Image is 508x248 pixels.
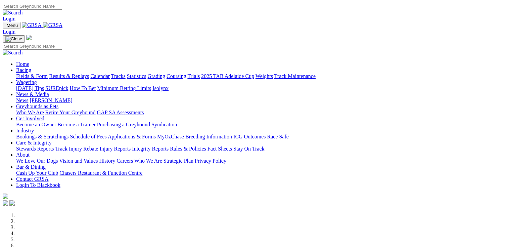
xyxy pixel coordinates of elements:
[45,85,68,91] a: SUREpick
[49,73,89,79] a: Results & Replays
[30,97,72,103] a: [PERSON_NAME]
[16,85,505,91] div: Wagering
[16,110,44,115] a: Who We Are
[16,67,31,73] a: Racing
[16,97,505,104] div: News & Media
[3,22,20,29] button: Toggle navigation
[16,128,34,133] a: Industry
[16,158,505,164] div: About
[170,146,206,152] a: Rules & Policies
[16,146,54,152] a: Stewards Reports
[16,85,44,91] a: [DATE] Tips
[97,110,144,115] a: GAP SA Assessments
[3,50,23,56] img: Search
[7,23,18,28] span: Menu
[267,134,288,139] a: Race Safe
[152,85,169,91] a: Isolynx
[111,73,126,79] a: Tracks
[70,85,96,91] a: How To Bet
[26,35,32,40] img: logo-grsa-white.png
[164,158,193,164] a: Strategic Plan
[167,73,186,79] a: Coursing
[59,158,98,164] a: Vision and Values
[16,97,28,103] a: News
[99,158,115,164] a: History
[3,29,15,35] a: Login
[55,146,98,152] a: Track Injury Rebate
[16,122,505,128] div: Get Involved
[16,104,58,109] a: Greyhounds as Pets
[97,122,150,127] a: Purchasing a Greyhound
[43,22,63,28] img: GRSA
[16,116,44,121] a: Get Involved
[256,73,273,79] a: Weights
[3,43,62,50] input: Search
[45,110,96,115] a: Retire Your Greyhound
[16,122,56,127] a: Become an Owner
[22,22,42,28] img: GRSA
[16,134,505,140] div: Industry
[148,73,165,79] a: Grading
[201,73,254,79] a: 2025 TAB Adelaide Cup
[16,152,30,158] a: About
[117,158,133,164] a: Careers
[3,16,15,22] a: Login
[97,85,151,91] a: Minimum Betting Limits
[151,122,177,127] a: Syndication
[16,146,505,152] div: Care & Integrity
[16,164,46,170] a: Bar & Dining
[16,91,49,97] a: News & Media
[157,134,184,139] a: MyOzChase
[185,134,232,139] a: Breeding Information
[16,79,37,85] a: Wagering
[5,36,22,42] img: Close
[16,73,48,79] a: Fields & Form
[90,73,110,79] a: Calendar
[16,158,58,164] a: We Love Our Dogs
[16,182,60,188] a: Login To Blackbook
[99,146,131,152] a: Injury Reports
[16,140,52,146] a: Care & Integrity
[3,194,8,199] img: logo-grsa-white.png
[16,176,48,182] a: Contact GRSA
[16,110,505,116] div: Greyhounds as Pets
[16,170,58,176] a: Cash Up Your Club
[3,200,8,206] img: facebook.svg
[3,35,25,43] button: Toggle navigation
[3,3,62,10] input: Search
[59,170,142,176] a: Chasers Restaurant & Function Centre
[16,61,29,67] a: Home
[207,146,232,152] a: Fact Sheets
[16,73,505,79] div: Racing
[233,134,266,139] a: ICG Outcomes
[274,73,316,79] a: Track Maintenance
[108,134,156,139] a: Applications & Forms
[187,73,200,79] a: Trials
[16,170,505,176] div: Bar & Dining
[127,73,146,79] a: Statistics
[9,200,15,206] img: twitter.svg
[132,146,169,152] a: Integrity Reports
[57,122,96,127] a: Become a Trainer
[233,146,264,152] a: Stay On Track
[3,10,23,16] img: Search
[134,158,162,164] a: Who We Are
[70,134,106,139] a: Schedule of Fees
[195,158,226,164] a: Privacy Policy
[16,134,68,139] a: Bookings & Scratchings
